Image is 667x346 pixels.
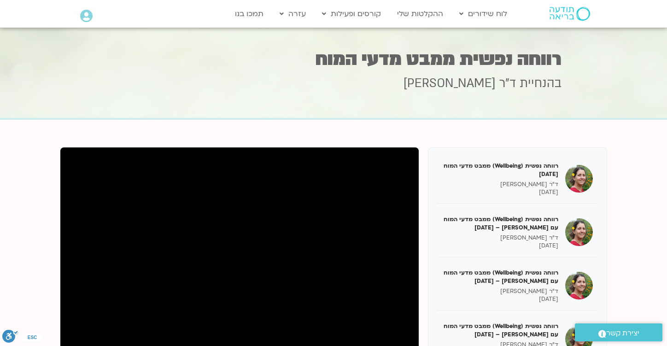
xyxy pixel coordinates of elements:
[442,234,558,242] p: ד"ר [PERSON_NAME]
[575,323,662,341] a: יצירת קשר
[565,165,593,193] img: רווחה נפשית (Wellbeing) ממבט מדעי המוח 31/01/25
[442,188,558,196] p: [DATE]
[520,75,562,92] span: בהנחיית
[565,218,593,246] img: רווחה נפשית (Wellbeing) ממבט מדעי המוח עם נועה אלבלדה – 07/02/25
[565,272,593,299] img: רווחה נפשית (Wellbeing) ממבט מדעי המוח עם נועה אלבלדה – 14/02/25
[442,162,558,178] h5: רווחה נפשית (Wellbeing) ממבט מדעי המוח [DATE]
[105,50,562,68] h1: רווחה נפשית ממבט מדעי המוח
[275,5,310,23] a: עזרה
[442,181,558,188] p: ד"ר [PERSON_NAME]
[442,295,558,303] p: [DATE]
[317,5,386,23] a: קורסים ופעילות
[442,215,558,232] h5: רווחה נפשית (Wellbeing) ממבט מדעי המוח עם [PERSON_NAME] – [DATE]
[442,242,558,250] p: [DATE]
[392,5,448,23] a: ההקלטות שלי
[230,5,268,23] a: תמכו בנו
[442,322,558,339] h5: רווחה נפשית (Wellbeing) ממבט מדעי המוח עם [PERSON_NAME] – [DATE]
[455,5,512,23] a: לוח שידורים
[606,327,639,340] span: יצירת קשר
[550,7,590,21] img: תודעה בריאה
[442,287,558,295] p: ד"ר [PERSON_NAME]
[442,269,558,285] h5: רווחה נפשית (Wellbeing) ממבט מדעי המוח עם [PERSON_NAME] – [DATE]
